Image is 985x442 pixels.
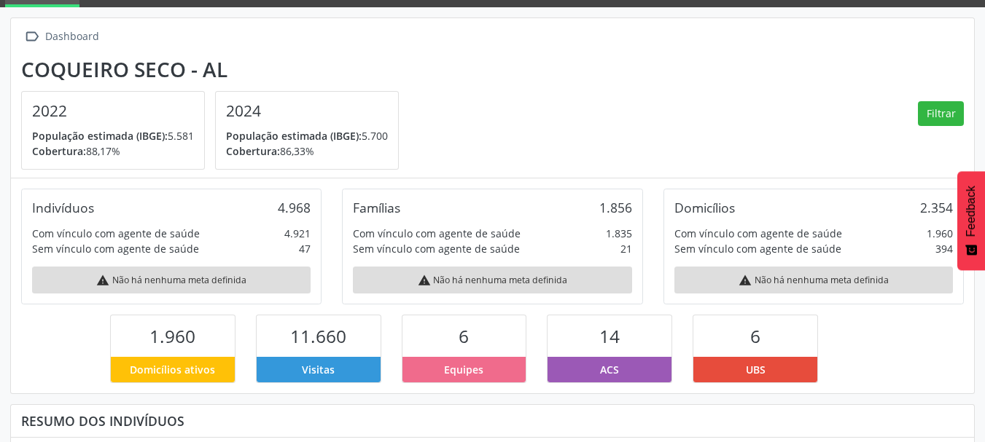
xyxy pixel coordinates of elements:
h4: 2022 [32,102,194,120]
span: Visitas [302,362,335,377]
span: Cobertura: [32,144,86,158]
div: Não há nenhuma meta definida [674,267,953,293]
div: 1.835 [606,226,632,241]
div: Sem vínculo com agente de saúde [674,241,841,256]
span: ACS [600,362,619,377]
div: 1.960 [927,226,953,241]
div: 2.354 [920,200,953,216]
p: 5.581 [32,128,194,143]
span: 14 [599,324,620,348]
i: warning [739,274,752,287]
i: warning [96,274,109,287]
div: Não há nenhuma meta definida [32,267,311,293]
div: Resumo dos indivíduos [21,413,964,429]
div: 394 [935,241,953,256]
div: 4.921 [284,226,311,241]
div: Coqueiro Seco - AL [21,58,409,82]
h4: 2024 [226,102,388,120]
span: 1.960 [149,324,195,348]
span: População estimada (IBGE): [32,129,168,143]
div: Dashboard [42,26,101,47]
button: Filtrar [918,101,964,126]
i:  [21,26,42,47]
div: Com vínculo com agente de saúde [353,226,521,241]
span: Feedback [965,186,978,237]
p: 5.700 [226,128,388,143]
div: Não há nenhuma meta definida [353,267,631,293]
span: Cobertura: [226,144,280,158]
p: 88,17% [32,143,194,159]
div: Com vínculo com agente de saúde [32,226,200,241]
div: Famílias [353,200,400,216]
i: warning [418,274,431,287]
span: UBS [746,362,766,377]
div: Sem vínculo com agente de saúde [32,241,199,256]
div: 21 [620,241,632,256]
span: População estimada (IBGE): [226,129,362,143]
div: Domicílios [674,200,735,216]
div: Indivíduos [32,200,94,216]
div: 47 [299,241,311,256]
a:  Dashboard [21,26,101,47]
div: 1.856 [599,200,632,216]
span: 6 [459,324,469,348]
div: 4.968 [278,200,311,216]
span: 11.660 [290,324,346,348]
div: Sem vínculo com agente de saúde [353,241,520,256]
span: Equipes [444,362,483,377]
span: 6 [750,324,760,348]
p: 86,33% [226,143,388,159]
span: Domicílios ativos [130,362,215,377]
div: Com vínculo com agente de saúde [674,226,842,241]
button: Feedback - Mostrar pesquisa [957,171,985,270]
